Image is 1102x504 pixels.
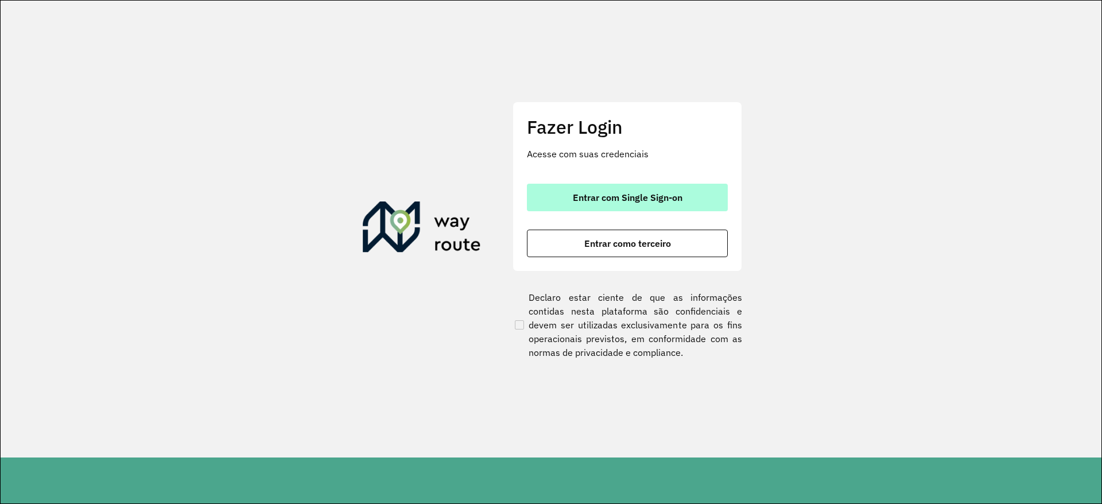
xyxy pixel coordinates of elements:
button: button [527,184,728,211]
h2: Fazer Login [527,116,728,138]
label: Declaro estar ciente de que as informações contidas nesta plataforma são confidenciais e devem se... [513,290,742,359]
span: Entrar com Single Sign-on [573,193,682,202]
p: Acesse com suas credenciais [527,147,728,161]
button: button [527,230,728,257]
img: Roteirizador AmbevTech [363,201,481,257]
span: Entrar como terceiro [584,239,671,248]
